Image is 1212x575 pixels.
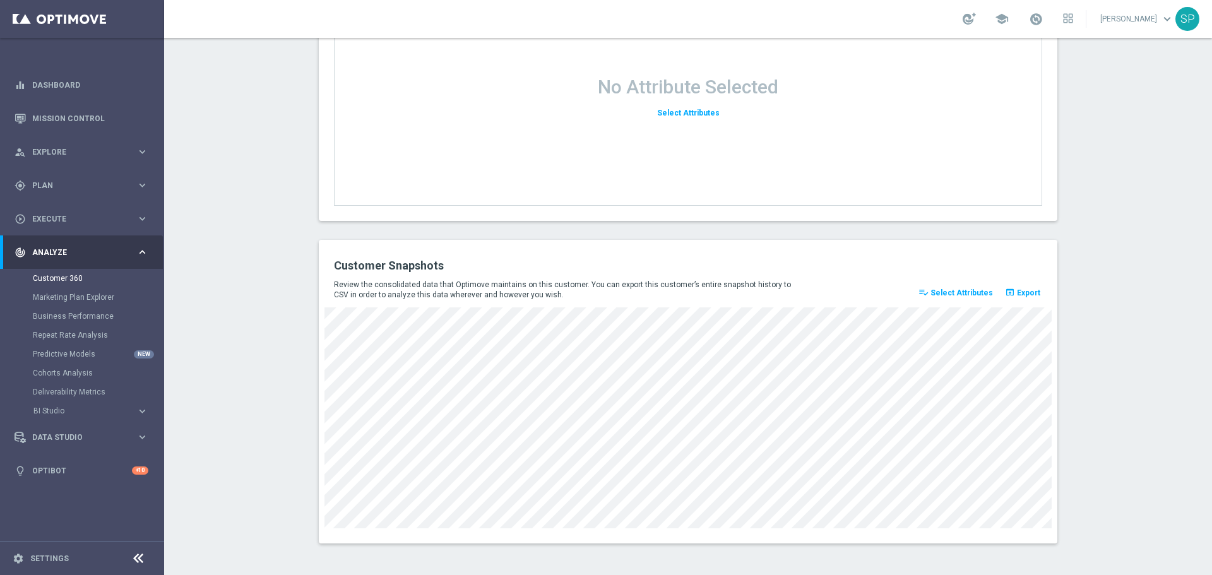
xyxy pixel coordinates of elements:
[15,146,136,158] div: Explore
[134,350,154,359] div: NEW
[33,387,131,397] a: Deliverability Metrics
[15,247,26,258] i: track_changes
[33,292,131,302] a: Marketing Plan Explorer
[33,382,163,401] div: Deliverability Metrics
[15,465,26,477] i: lightbulb
[1003,284,1042,302] button: open_in_browser Export
[15,213,26,225] i: play_circle_outline
[15,454,148,487] div: Optibot
[32,68,148,102] a: Dashboard
[136,213,148,225] i: keyboard_arrow_right
[14,466,149,476] button: lightbulb Optibot +10
[33,288,163,307] div: Marketing Plan Explorer
[33,364,163,382] div: Cohorts Analysis
[136,179,148,191] i: keyboard_arrow_right
[14,80,149,90] button: equalizer Dashboard
[15,80,26,91] i: equalizer
[15,180,136,191] div: Plan
[33,273,131,283] a: Customer 360
[33,368,131,378] a: Cohorts Analysis
[14,114,149,124] button: Mission Control
[1099,9,1175,28] a: [PERSON_NAME]keyboard_arrow_down
[136,405,148,417] i: keyboard_arrow_right
[15,247,136,258] div: Analyze
[33,330,131,340] a: Repeat Rate Analysis
[33,326,163,345] div: Repeat Rate Analysis
[655,105,722,122] button: Select Attributes
[14,214,149,224] button: play_circle_outline Execute keyboard_arrow_right
[30,555,69,562] a: Settings
[657,109,720,117] span: Select Attributes
[1175,7,1199,31] div: SP
[136,246,148,258] i: keyboard_arrow_right
[33,349,131,359] a: Predictive Models
[32,148,136,156] span: Explore
[15,432,136,443] div: Data Studio
[15,213,136,225] div: Execute
[32,434,136,441] span: Data Studio
[918,287,929,297] i: playlist_add_check
[132,466,148,475] div: +10
[33,345,163,364] div: Predictive Models
[1160,12,1174,26] span: keyboard_arrow_down
[14,247,149,258] button: track_changes Analyze keyboard_arrow_right
[33,406,149,416] button: BI Studio keyboard_arrow_right
[33,311,131,321] a: Business Performance
[13,553,24,564] i: settings
[15,180,26,191] i: gps_fixed
[334,258,679,273] h2: Customer Snapshots
[917,284,995,302] button: playlist_add_check Select Attributes
[136,431,148,443] i: keyboard_arrow_right
[1017,288,1040,297] span: Export
[14,181,149,191] button: gps_fixed Plan keyboard_arrow_right
[33,269,163,288] div: Customer 360
[33,307,163,326] div: Business Performance
[995,12,1009,26] span: school
[136,146,148,158] i: keyboard_arrow_right
[1005,287,1015,297] i: open_in_browser
[598,76,778,98] h1: No Attribute Selected
[334,280,800,300] p: Review the consolidated data that Optimove maintains on this customer. You can export this custom...
[32,215,136,223] span: Execute
[33,407,136,415] div: BI Studio
[14,147,149,157] button: person_search Explore keyboard_arrow_right
[14,432,149,442] button: Data Studio keyboard_arrow_right
[930,288,993,297] span: Select Attributes
[15,102,148,135] div: Mission Control
[32,249,136,256] span: Analyze
[32,102,148,135] a: Mission Control
[33,401,163,420] div: BI Studio
[15,68,148,102] div: Dashboard
[32,454,132,487] a: Optibot
[32,182,136,189] span: Plan
[33,407,124,415] span: BI Studio
[15,146,26,158] i: person_search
